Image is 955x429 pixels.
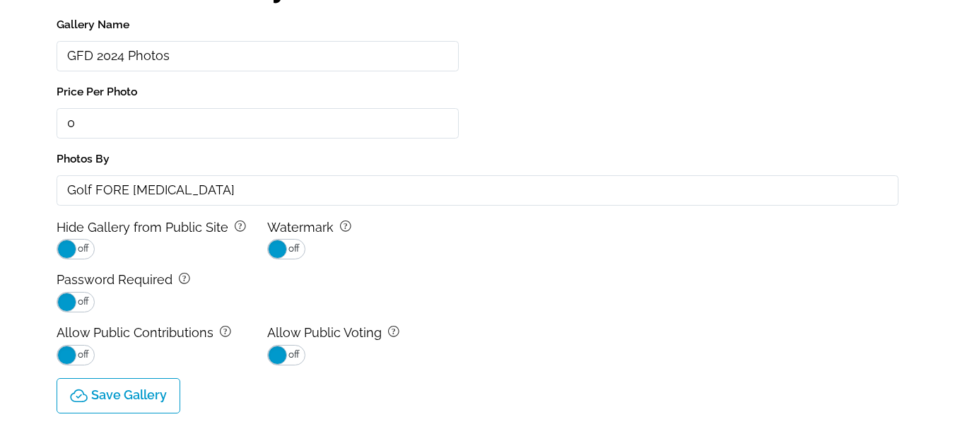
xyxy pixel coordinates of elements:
span: off [76,240,89,258]
span: off [287,346,300,364]
span: off [76,346,89,364]
label: Gallery Name [57,15,459,35]
label: Price Per Photo [57,82,459,102]
label: Watermark [267,216,478,239]
label: Hide Gallery from Public Site [57,216,267,239]
label: Allow Public Voting [267,322,478,344]
label: Allow Public Contributions [57,322,267,344]
button: Save Gallery [57,378,180,413]
tspan: ? [344,221,348,231]
tspan: ? [392,327,396,336]
span: off [287,240,300,258]
span: off [76,293,89,311]
tspan: ? [182,274,187,283]
tspan: ? [223,327,228,336]
p: Save Gallery [91,388,167,403]
label: Password Required [57,269,267,291]
tspan: ? [238,221,242,231]
label: Photos By [57,149,898,169]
